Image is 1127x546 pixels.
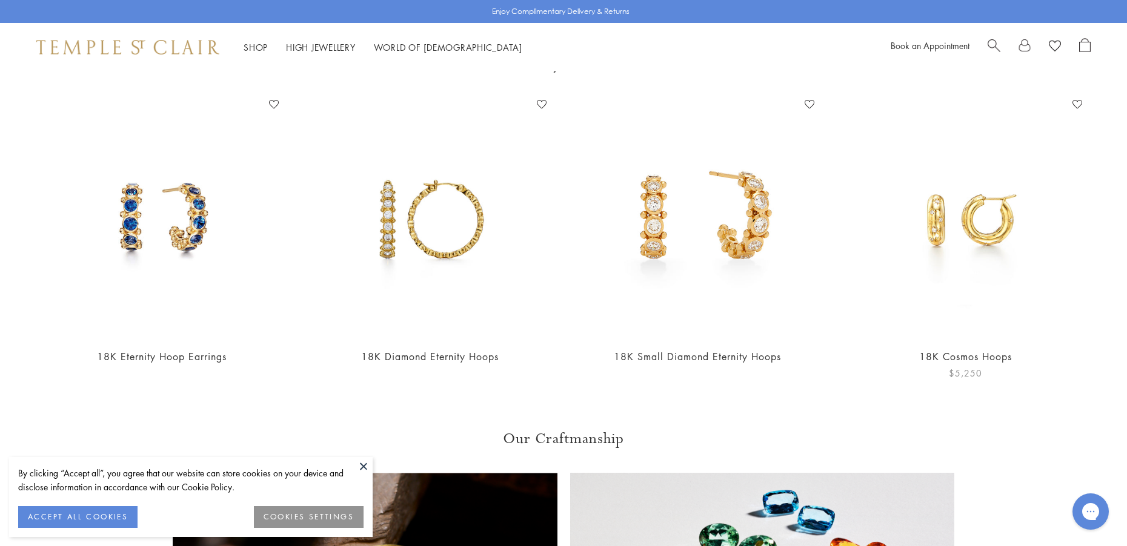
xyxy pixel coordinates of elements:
span: $5,250 [949,366,982,380]
a: ShopShop [244,41,268,53]
h3: Our Craftmanship [173,429,954,449]
img: E11831-GRDETE [576,94,819,338]
img: 18K Cosmos Hoops [843,94,1087,338]
a: Open Shopping Bag [1079,38,1091,56]
button: ACCEPT ALL COOKIES [18,506,138,528]
img: 18K Eternity Hoop Earrings [40,94,284,338]
img: E11823-ETE228SM [308,94,551,338]
a: 18K Cosmos Hoops [919,350,1012,363]
div: By clicking “Accept all”, you agree that our website can store cookies on your device and disclos... [18,466,364,494]
a: World of [DEMOGRAPHIC_DATA]World of [DEMOGRAPHIC_DATA] [374,41,522,53]
a: 18K Small Diamond Eternity Hoops [614,350,781,363]
a: Search [988,38,1000,56]
img: Temple St. Clair [36,40,219,54]
a: 18K Diamond Eternity Hoops [361,350,499,363]
a: High JewelleryHigh Jewellery [286,41,356,53]
p: Enjoy Complimentary Delivery & Returns [492,5,630,18]
a: 18K Eternity Hoop Earrings [97,350,227,363]
iframe: Gorgias live chat messenger [1066,489,1115,534]
button: COOKIES SETTINGS [254,506,364,528]
a: View Wishlist [1049,38,1061,56]
a: Book an Appointment [891,39,969,51]
nav: Main navigation [244,40,522,55]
